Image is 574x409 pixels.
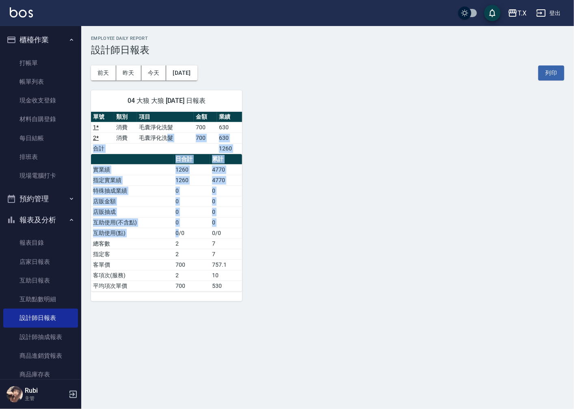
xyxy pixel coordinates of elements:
[137,133,194,143] td: 毛囊淨化洗髮
[3,166,78,185] a: 現場電腦打卡
[91,270,173,281] td: 客項次(服務)
[217,122,242,133] td: 630
[91,185,173,196] td: 特殊抽成業績
[114,122,137,133] td: 消費
[91,143,114,154] td: 合計
[173,238,210,249] td: 2
[91,207,173,217] td: 店販抽成
[173,281,210,291] td: 700
[210,228,242,238] td: 0/0
[91,44,564,56] h3: 設計師日報表
[91,175,173,185] td: 指定實業績
[3,309,78,327] a: 設計師日報表
[116,65,141,80] button: 昨天
[3,29,78,50] button: 櫃檯作業
[91,112,242,154] table: a dense table
[194,112,217,122] th: 金額
[210,217,242,228] td: 0
[3,72,78,91] a: 帳單列表
[173,207,210,217] td: 0
[101,97,232,105] span: 04 大狼 大狼 [DATE] 日報表
[210,259,242,270] td: 757.1
[210,281,242,291] td: 530
[137,112,194,122] th: 項目
[173,185,210,196] td: 0
[173,270,210,281] td: 2
[173,196,210,207] td: 0
[173,164,210,175] td: 1260
[91,217,173,228] td: 互助使用(不含點)
[194,133,217,143] td: 700
[91,281,173,291] td: 平均項次單價
[3,271,78,290] a: 互助日報表
[217,112,242,122] th: 業績
[210,249,242,259] td: 7
[3,365,78,384] a: 商品庫存表
[173,175,210,185] td: 1260
[91,259,173,270] td: 客單價
[3,328,78,346] a: 設計師抽成報表
[91,249,173,259] td: 指定客
[91,228,173,238] td: 互助使用(點)
[173,259,210,270] td: 700
[217,143,242,154] td: 1260
[25,387,66,395] h5: Rubi
[3,54,78,72] a: 打帳單
[210,175,242,185] td: 4770
[3,110,78,128] a: 材料自購登錄
[91,36,564,41] h2: Employee Daily Report
[25,395,66,402] p: 主管
[6,386,23,402] img: Person
[217,133,242,143] td: 630
[114,112,137,122] th: 類別
[538,65,564,80] button: 列印
[518,8,526,18] div: T.X
[210,270,242,281] td: 10
[10,7,33,17] img: Logo
[210,164,242,175] td: 4770
[173,154,210,165] th: 日合計
[194,122,217,133] td: 700
[3,209,78,231] button: 報表及分析
[210,238,242,249] td: 7
[210,154,242,165] th: 累計
[91,112,114,122] th: 單號
[3,188,78,209] button: 預約管理
[91,196,173,207] td: 店販金額
[3,233,78,252] a: 報表目錄
[173,217,210,228] td: 0
[141,65,167,80] button: 今天
[3,91,78,110] a: 現金收支登錄
[166,65,197,80] button: [DATE]
[173,249,210,259] td: 2
[114,133,137,143] td: 消費
[210,207,242,217] td: 0
[3,129,78,148] a: 每日結帳
[3,148,78,166] a: 排班表
[91,65,116,80] button: 前天
[533,6,564,21] button: 登出
[91,164,173,175] td: 實業績
[3,252,78,271] a: 店家日報表
[484,5,500,21] button: save
[137,122,194,133] td: 毛囊淨化洗髮
[505,5,530,22] button: T.X
[91,154,242,292] table: a dense table
[210,196,242,207] td: 0
[91,238,173,249] td: 總客數
[210,185,242,196] td: 0
[3,346,78,365] a: 商品進銷貨報表
[173,228,210,238] td: 0/0
[3,290,78,309] a: 互助點數明細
